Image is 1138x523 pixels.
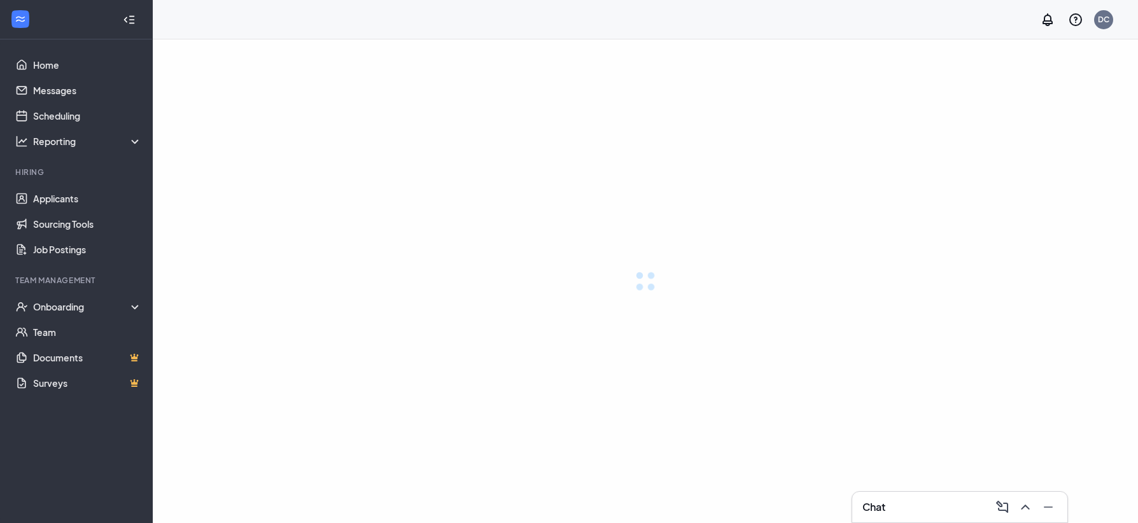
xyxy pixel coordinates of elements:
[33,237,142,262] a: Job Postings
[1040,12,1055,27] svg: Notifications
[33,52,142,78] a: Home
[995,499,1010,515] svg: ComposeMessage
[15,167,139,178] div: Hiring
[33,186,142,211] a: Applicants
[15,135,28,148] svg: Analysis
[1068,12,1083,27] svg: QuestionInfo
[123,13,136,26] svg: Collapse
[1041,499,1056,515] svg: Minimize
[33,135,143,148] div: Reporting
[15,300,28,313] svg: UserCheck
[33,211,142,237] a: Sourcing Tools
[1018,499,1033,515] svg: ChevronUp
[862,500,885,514] h3: Chat
[33,78,142,103] a: Messages
[33,300,143,313] div: Onboarding
[1098,14,1109,25] div: DC
[33,370,142,396] a: SurveysCrown
[1037,497,1057,517] button: Minimize
[1014,497,1034,517] button: ChevronUp
[33,345,142,370] a: DocumentsCrown
[15,275,139,286] div: Team Management
[991,497,1011,517] button: ComposeMessage
[14,13,27,25] svg: WorkstreamLogo
[33,103,142,129] a: Scheduling
[33,319,142,345] a: Team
